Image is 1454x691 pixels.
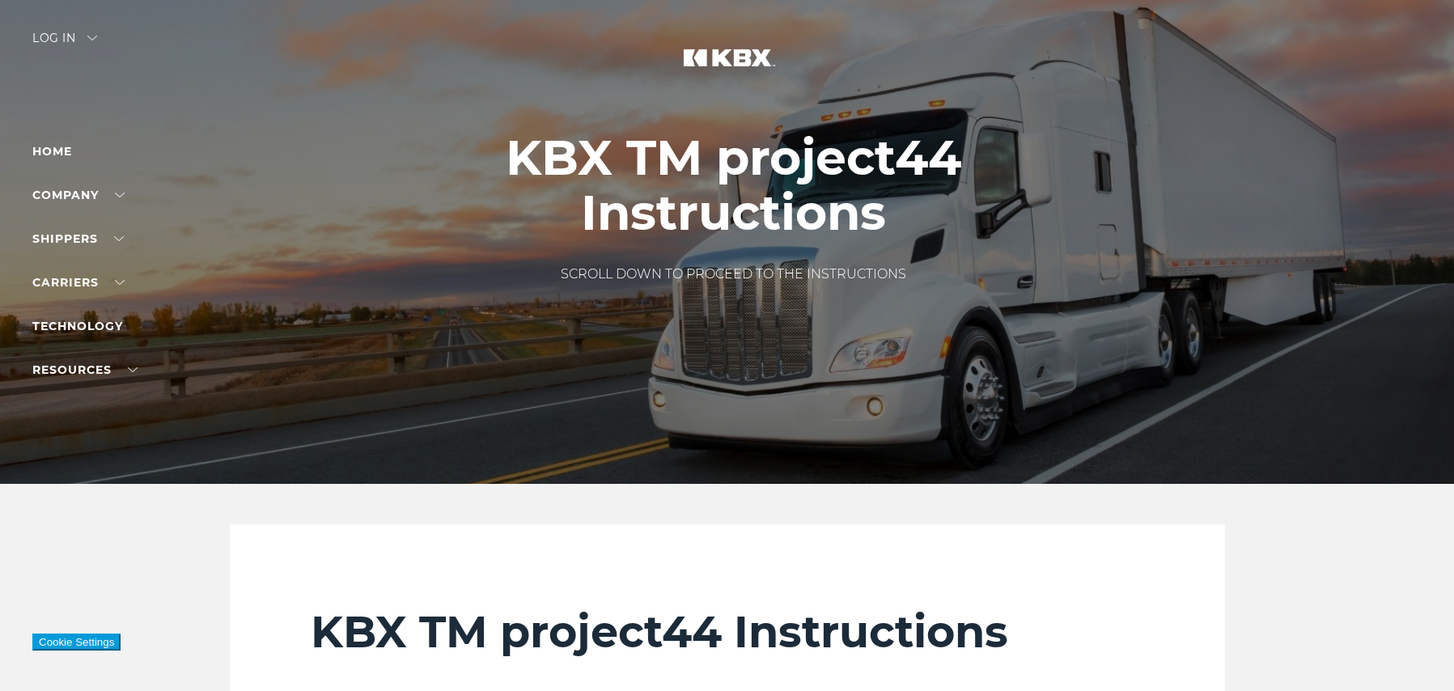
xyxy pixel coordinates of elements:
a: SHIPPERS [32,231,124,246]
img: kbx logo [667,32,788,104]
div: Log in [32,32,97,56]
img: arrow [87,36,97,40]
a: Company [32,188,125,202]
h2: KBX TM project44 Instructions [311,605,1144,659]
a: RESOURCES [32,362,138,377]
a: Technology [32,319,123,333]
h1: KBX TM project44 Instructions [401,130,1065,240]
a: Home [32,144,72,159]
p: SCROLL DOWN TO PROCEED TO THE INSTRUCTIONS [401,265,1065,284]
button: Cookie Settings [32,634,121,651]
a: Carriers [32,275,125,290]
